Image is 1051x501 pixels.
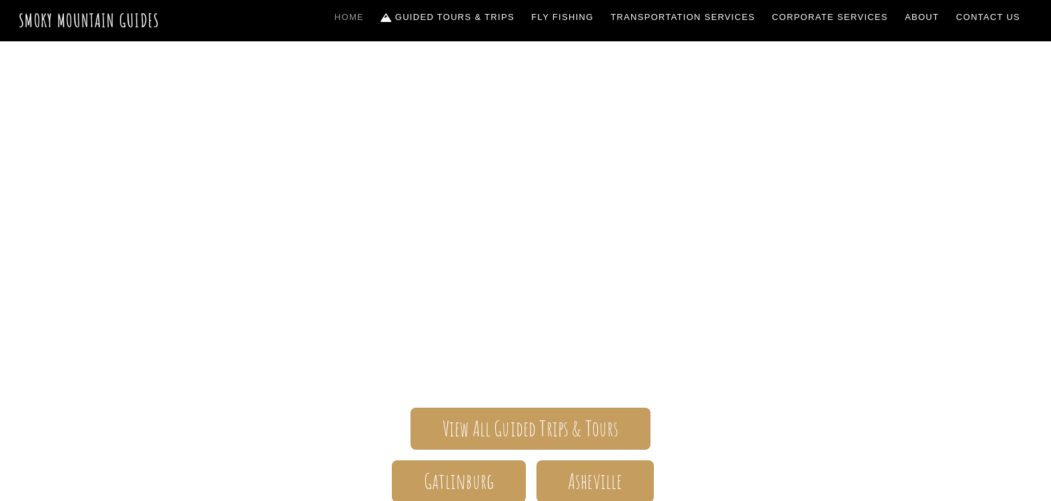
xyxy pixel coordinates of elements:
span: The ONLY one-stop, full Service Guide Company for the Gatlinburg and [GEOGRAPHIC_DATA] side of th... [139,265,912,368]
a: Smoky Mountain Guides [19,9,160,31]
a: About [900,3,944,31]
a: Home [329,3,369,31]
span: Gatlinburg [424,474,495,488]
a: Guided Tours & Trips [376,3,520,31]
span: View All Guided Trips & Tours [443,422,619,436]
a: View All Guided Trips & Tours [411,408,650,450]
a: Transportation Services [605,3,760,31]
a: Contact Us [951,3,1026,31]
a: Corporate Services [767,3,894,31]
span: Asheville [568,474,622,488]
span: Smoky Mountain Guides [139,199,912,265]
a: Fly Fishing [526,3,599,31]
